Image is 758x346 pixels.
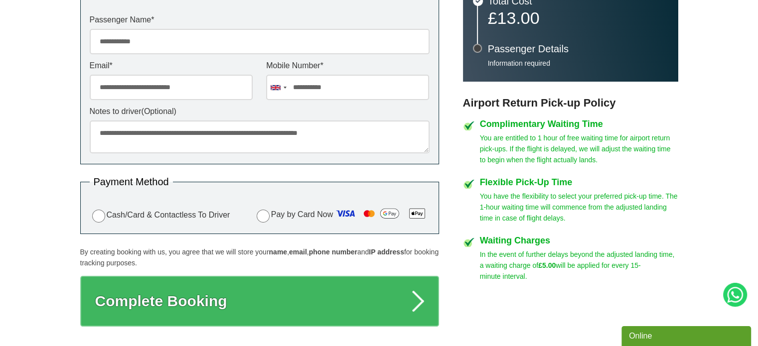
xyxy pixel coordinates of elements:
strong: email [289,248,307,256]
legend: Payment Method [90,177,173,187]
input: Cash/Card & Contactless To Driver [92,210,105,223]
p: Information required [488,59,668,68]
h3: Airport Return Pick-up Policy [463,97,678,110]
strong: £5.00 [538,261,556,269]
p: You are entitled to 1 hour of free waiting time for airport return pick-ups. If the flight is del... [480,132,678,165]
strong: IP address [369,248,404,256]
label: Notes to driver [90,108,430,115]
strong: name [269,248,287,256]
h3: Passenger Details [488,44,668,54]
span: (Optional) [142,107,176,115]
strong: phone number [309,248,357,256]
input: Pay by Card Now [257,210,270,223]
h4: Flexible Pick-Up Time [480,178,678,187]
p: By creating booking with us, you agree that we will store your , , and for booking tracking purpo... [80,246,439,268]
span: 13.00 [497,8,539,27]
label: Mobile Number [266,62,429,70]
h4: Complimentary Waiting Time [480,119,678,128]
p: In the event of further delays beyond the adjusted landing time, a waiting charge of will be appl... [480,249,678,282]
p: You have the flexibility to select your preferred pick-up time. The 1-hour waiting time will comm... [480,191,678,224]
div: United Kingdom: +44 [267,75,290,100]
label: Email [90,62,253,70]
button: Complete Booking [80,276,439,327]
p: £ [488,11,668,25]
label: Pay by Card Now [254,206,430,225]
h4: Waiting Charges [480,236,678,245]
label: Passenger Name [90,16,430,24]
label: Cash/Card & Contactless To Driver [90,208,230,223]
iframe: chat widget [621,324,753,346]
